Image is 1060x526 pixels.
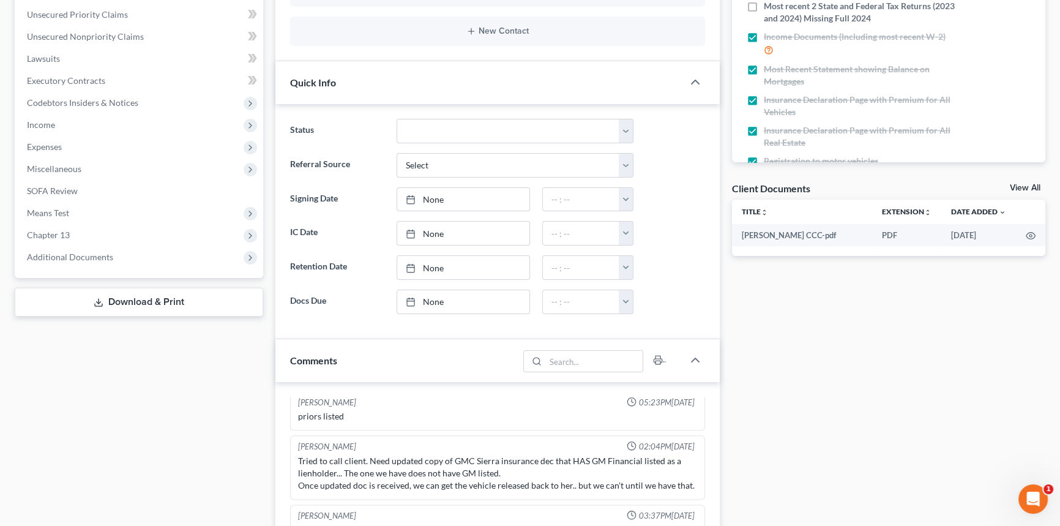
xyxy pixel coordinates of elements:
[27,53,60,64] span: Lawsuits
[298,410,697,423] div: priors listed
[27,186,78,196] span: SOFA Review
[284,187,390,212] label: Signing Date
[298,510,356,522] div: [PERSON_NAME]
[764,31,946,43] span: Income Documents (Including most recent W-2)
[1018,484,1048,514] iframe: Intercom live chat
[1043,484,1053,494] span: 1
[764,94,957,118] span: Insurance Declaration Page with Premium for All Vehicles
[27,141,62,152] span: Expenses
[761,209,768,216] i: unfold_more
[543,256,620,279] input: -- : --
[924,209,931,216] i: unfold_more
[17,70,263,92] a: Executory Contracts
[27,9,128,20] span: Unsecured Priority Claims
[543,188,620,211] input: -- : --
[284,119,390,143] label: Status
[27,230,70,240] span: Chapter 13
[742,207,768,216] a: Titleunfold_more
[27,252,113,262] span: Additional Documents
[27,119,55,130] span: Income
[545,351,643,372] input: Search...
[397,256,529,279] a: None
[764,63,957,88] span: Most Recent Statement showing Balance on Mortgages
[284,221,390,246] label: IC Date
[397,222,529,245] a: None
[15,288,263,317] a: Download & Print
[17,26,263,48] a: Unsecured Nonpriority Claims
[941,224,1016,246] td: [DATE]
[27,208,69,218] span: Means Test
[298,397,356,408] div: [PERSON_NAME]
[639,441,695,453] span: 02:04PM[DATE]
[397,188,529,211] a: None
[290,355,337,366] span: Comments
[27,31,144,42] span: Unsecured Nonpriority Claims
[284,255,390,280] label: Retention Date
[1010,184,1040,192] a: View All
[882,207,931,216] a: Extensionunfold_more
[17,48,263,70] a: Lawsuits
[298,441,356,453] div: [PERSON_NAME]
[397,290,529,314] a: None
[732,182,810,195] div: Client Documents
[290,77,336,88] span: Quick Info
[639,510,695,522] span: 03:37PM[DATE]
[639,397,695,408] span: 05:23PM[DATE]
[300,26,695,36] button: New Contact
[543,222,620,245] input: -- : --
[17,180,263,202] a: SOFA Review
[543,290,620,314] input: -- : --
[732,224,873,246] td: [PERSON_NAME] CCC-pdf
[17,4,263,26] a: Unsecured Priority Claims
[764,155,878,167] span: Registration to motor vehicles
[284,290,390,314] label: Docs Due
[951,207,1006,216] a: Date Added expand_more
[27,163,81,174] span: Miscellaneous
[298,455,697,492] div: Tried to call client. Need updated copy of GMC Sierra insurance dec that HAS GM Financial listed ...
[999,209,1006,216] i: expand_more
[27,97,138,108] span: Codebtors Insiders & Notices
[284,153,390,178] label: Referral Source
[872,224,941,246] td: PDF
[27,75,105,86] span: Executory Contracts
[764,124,957,149] span: Insurance Declaration Page with Premium for All Real Estate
